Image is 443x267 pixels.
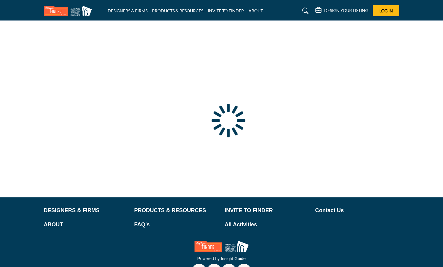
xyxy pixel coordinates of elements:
a: DESIGNERS & FIRMS [108,8,147,13]
div: DESIGN YOUR LISTING [315,7,368,14]
a: DESIGNERS & FIRMS [44,206,128,215]
img: Site Logo [44,6,95,16]
a: PRODUCTS & RESOURCES [152,8,203,13]
a: FAQ's [134,221,218,229]
a: ABOUT [248,8,263,13]
a: Search [296,6,312,16]
h5: DESIGN YOUR LISTING [324,8,368,13]
a: PRODUCTS & RESOURCES [134,206,218,215]
a: INVITE TO FINDER [225,206,309,215]
a: Powered by Insight Guide [197,256,245,261]
a: Contact Us [315,206,399,215]
a: INVITE TO FINDER [208,8,244,13]
a: ABOUT [44,221,128,229]
img: No Site Logo [195,241,249,252]
a: All Activities [225,221,309,229]
span: Log In [379,8,393,13]
button: Log In [373,5,399,16]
